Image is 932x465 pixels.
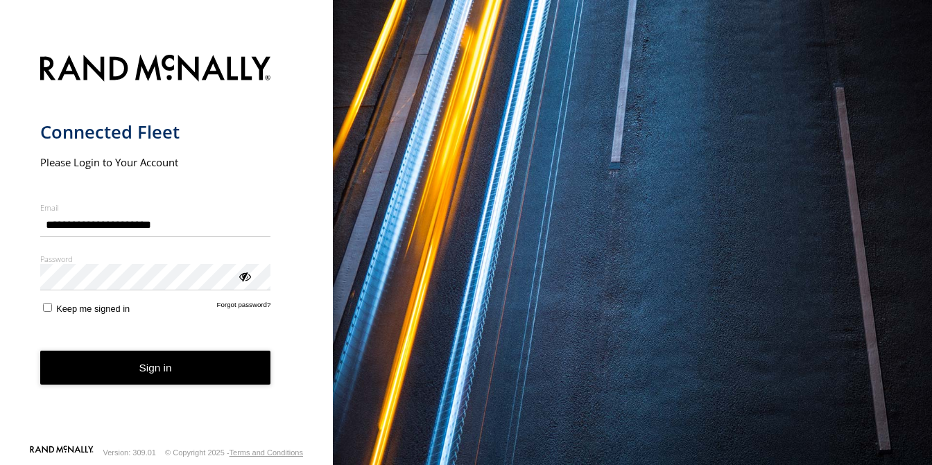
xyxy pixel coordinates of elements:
a: Visit our Website [30,446,94,459]
div: ViewPassword [237,269,251,283]
span: Keep me signed in [56,304,130,314]
label: Password [40,254,271,264]
h2: Please Login to Your Account [40,155,271,169]
button: Sign in [40,351,271,385]
a: Forgot password? [217,301,271,314]
div: © Copyright 2025 - [165,448,303,457]
div: Version: 309.01 [103,448,156,457]
a: Terms and Conditions [230,448,303,457]
h1: Connected Fleet [40,121,271,143]
label: Email [40,202,271,213]
input: Keep me signed in [43,303,52,312]
img: Rand McNally [40,52,271,87]
form: main [40,46,293,444]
